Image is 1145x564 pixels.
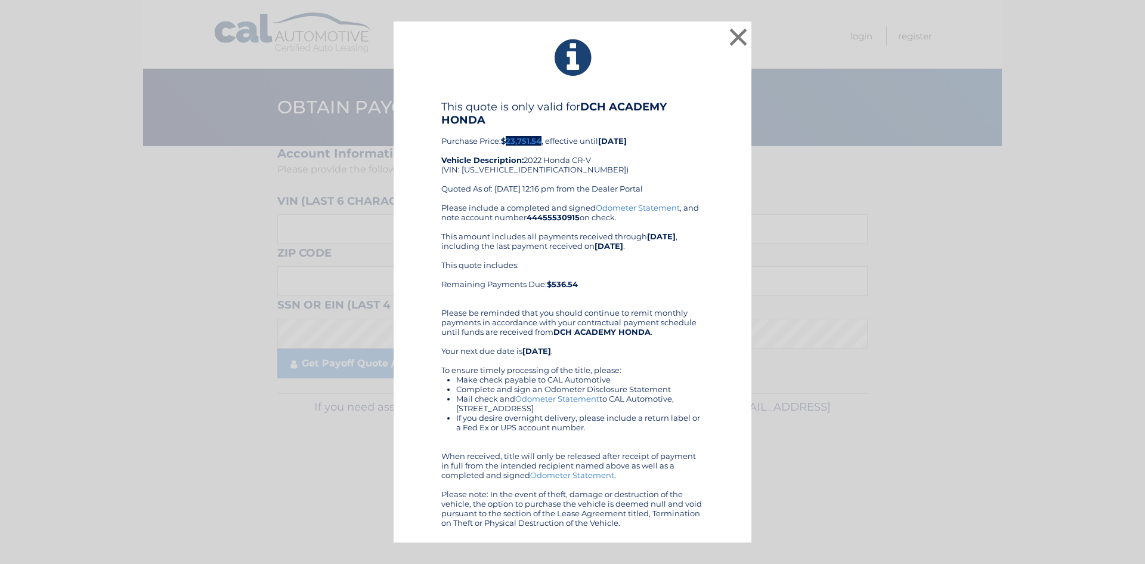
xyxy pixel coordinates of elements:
[441,203,704,528] div: Please include a completed and signed , and note account number on check. This amount includes al...
[441,155,524,165] strong: Vehicle Description:
[595,241,623,251] b: [DATE]
[441,100,704,203] div: Purchase Price: , effective until 2022 Honda CR-V (VIN: [US_VEHICLE_IDENTIFICATION_NUMBER]) Quote...
[596,203,680,212] a: Odometer Statement
[515,394,599,403] a: Odometer Statement
[456,384,704,394] li: Complete and sign an Odometer Disclosure Statement
[441,100,704,127] h4: This quote is only valid for
[530,470,614,480] a: Odometer Statement
[522,346,551,356] b: [DATE]
[441,100,667,127] b: DCH ACADEMY HONDA
[726,25,750,49] button: ×
[456,394,704,413] li: Mail check and to CAL Automotive, [STREET_ADDRESS]
[598,136,627,146] b: [DATE]
[456,375,704,384] li: Make check payable to CAL Automotive
[547,279,578,289] b: $536.54
[456,413,704,432] li: If you desire overnight delivery, please include a return label or a Fed Ex or UPS account number.
[501,136,541,146] b: $23,751.54
[441,260,704,298] div: This quote includes: Remaining Payments Due:
[553,327,651,337] b: DCH ACADEMY HONDA
[527,212,580,222] b: 44455530915
[647,232,676,241] b: [DATE]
